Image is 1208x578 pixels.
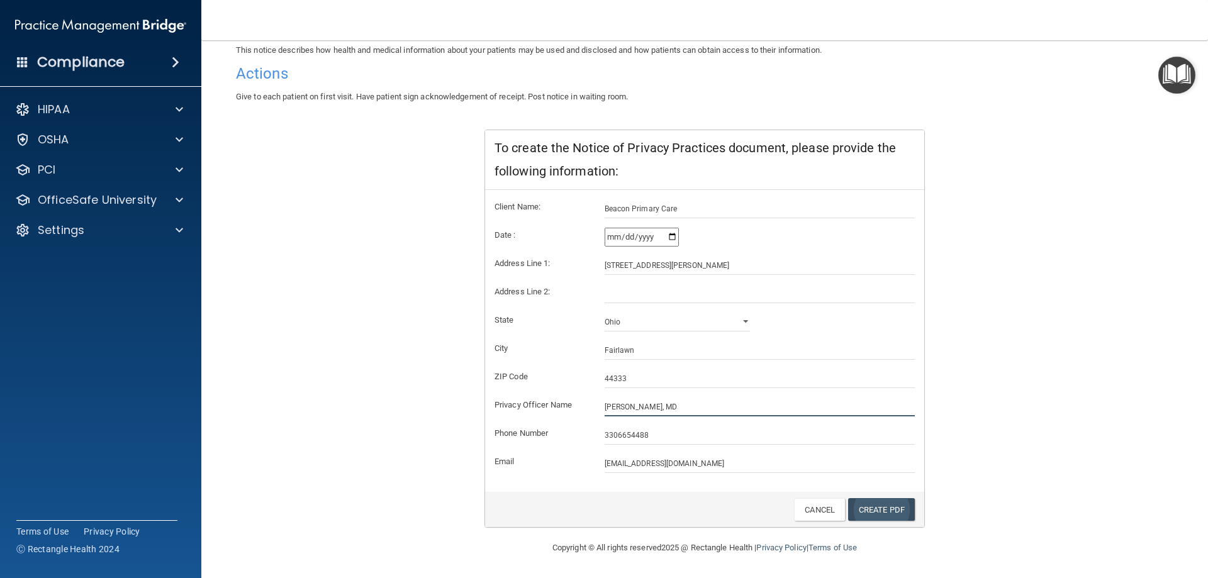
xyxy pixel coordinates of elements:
label: State [485,313,595,328]
a: Settings [15,223,183,238]
a: Terms of Use [808,543,857,552]
input: _____ [605,369,915,388]
p: HIPAA [38,102,70,117]
a: OfficeSafe University [15,192,183,208]
div: To create the Notice of Privacy Practices document, please provide the following information: [485,130,924,190]
span: This notice describes how health and medical information about your patients may be used and disc... [236,45,822,55]
a: Create PDF [848,498,915,521]
label: Client Name: [485,199,595,214]
h4: Compliance [37,53,125,71]
label: Phone Number [485,426,595,441]
label: Address Line 1: [485,256,595,271]
p: Settings [38,223,84,238]
img: PMB logo [15,13,186,38]
a: Cancel [794,498,845,521]
p: OSHA [38,132,69,147]
label: ZIP Code [485,369,595,384]
a: OSHA [15,132,183,147]
p: PCI [38,162,55,177]
a: Privacy Policy [756,543,806,552]
a: HIPAA [15,102,183,117]
label: Privacy Officer Name [485,397,595,413]
label: Date : [485,228,595,243]
p: OfficeSafe University [38,192,157,208]
button: Open Resource Center [1158,57,1195,94]
a: Terms of Use [16,525,69,538]
label: Address Line 2: [485,284,595,299]
span: Ⓒ Rectangle Health 2024 [16,543,120,555]
label: Email [485,454,595,469]
a: PCI [15,162,183,177]
span: Give to each patient on first visit. Have patient sign acknowledgement of receipt. Post notice in... [236,92,628,101]
h4: Actions [236,65,1173,82]
label: City [485,341,595,356]
div: Copyright © All rights reserved 2025 @ Rectangle Health | | [475,528,934,568]
a: Privacy Policy [84,525,140,538]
